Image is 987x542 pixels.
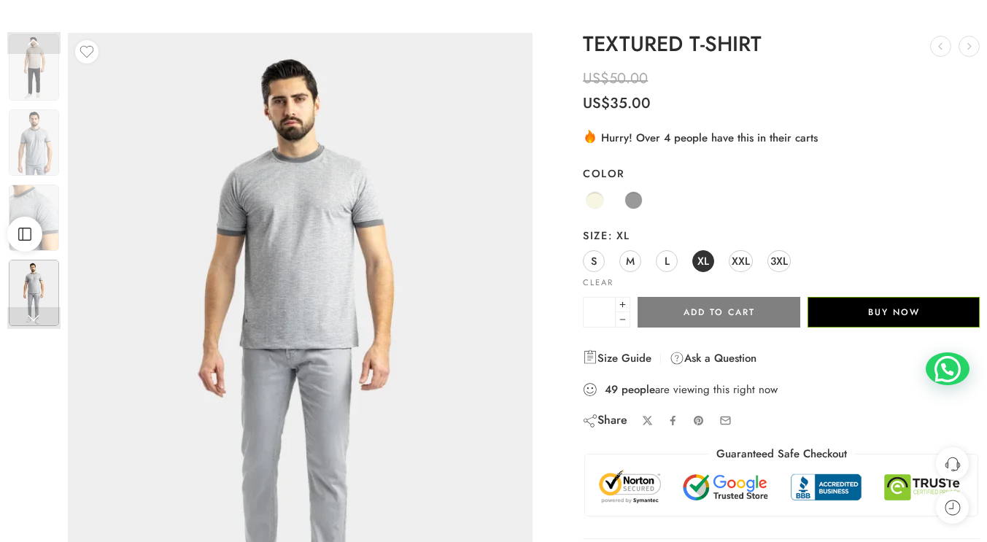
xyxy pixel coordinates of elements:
a: Size Guide [583,349,651,367]
h1: TEXTURED T-SHIRT [583,33,980,56]
a: S [583,250,605,272]
label: Size [583,228,980,243]
img: New-items16 [9,109,59,176]
span: M [626,251,635,271]
a: L [656,250,678,272]
span: US$ [583,93,610,114]
input: Product quantity [583,297,616,328]
img: New-items16 [9,34,59,101]
a: Share on Facebook [667,415,678,426]
strong: people [622,382,655,397]
div: are viewing this right now [583,382,980,398]
span: US$ [583,68,609,89]
img: New-items16 [9,260,59,326]
span: L [665,251,670,271]
span: 3XL [770,251,788,271]
strong: 49 [605,382,618,397]
label: Color [583,166,980,181]
a: Ask a Question [670,349,756,367]
div: Hurry! Over 4 people have this in their carts [583,128,980,146]
span: XL [697,251,709,271]
a: Pin on Pinterest [693,415,705,427]
span: XXL [732,251,750,271]
bdi: 50.00 [583,68,648,89]
a: XL [692,250,714,272]
button: Buy Now [808,297,980,328]
img: New-items16 [9,185,59,251]
legend: Guaranteed Safe Checkout [709,446,854,462]
a: M [619,250,641,272]
button: Add to cart [638,297,800,328]
div: Share [583,412,627,428]
a: Share on X [642,415,653,426]
span: XL [608,228,630,243]
a: Clear options [583,279,614,287]
span: S [591,251,597,271]
a: 3XL [767,250,791,272]
bdi: 35.00 [583,93,651,114]
a: XXL [729,250,753,272]
img: Trust [596,469,967,505]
